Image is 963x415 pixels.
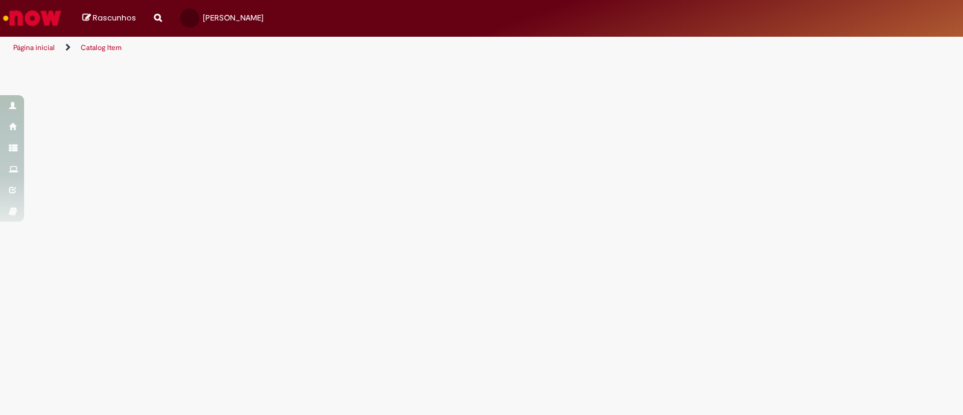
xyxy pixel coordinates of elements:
img: ServiceNow [1,6,63,30]
span: [PERSON_NAME] [203,13,264,23]
a: Página inicial [13,43,55,52]
ul: Trilhas de página [9,37,633,59]
span: Rascunhos [93,12,136,23]
a: Catalog Item [81,43,122,52]
a: Rascunhos [82,13,136,24]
